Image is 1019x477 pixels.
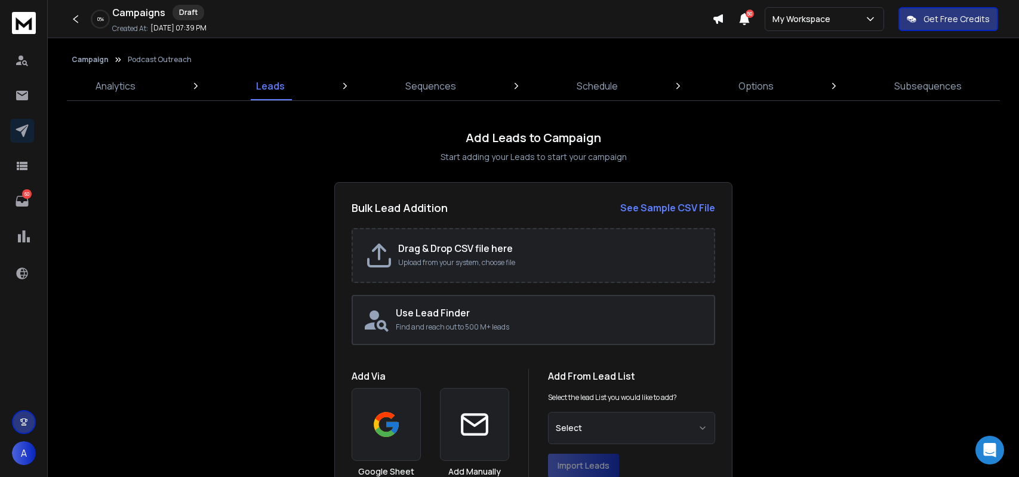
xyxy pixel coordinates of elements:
h2: Drag & Drop CSV file here [398,241,702,256]
h1: Add Leads to Campaign [466,130,601,146]
img: logo [12,12,36,34]
a: 60 [10,189,34,213]
h2: Use Lead Finder [396,306,704,320]
p: Podcast Outreach [128,55,192,64]
h2: Bulk Lead Addition [352,199,448,216]
p: Created At: [112,24,148,33]
button: A [12,441,36,465]
p: Subsequences [894,79,962,93]
p: Find and reach out to 500 M+ leads [396,322,704,332]
a: Sequences [398,72,463,100]
p: Schedule [577,79,618,93]
p: My Workspace [772,13,835,25]
p: Sequences [405,79,456,93]
p: Options [738,79,774,93]
div: Open Intercom Messenger [975,436,1004,464]
a: Leads [249,72,292,100]
a: Options [731,72,781,100]
p: Upload from your system, choose file [398,258,702,267]
span: Select [556,422,582,434]
h1: Add Via [352,369,509,383]
a: Schedule [569,72,625,100]
a: See Sample CSV File [620,201,715,215]
button: Get Free Credits [898,7,998,31]
p: Select the lead List you would like to add? [548,393,677,402]
a: Analytics [88,72,143,100]
p: Get Free Credits [923,13,990,25]
h1: Add From Lead List [548,369,715,383]
p: Analytics [96,79,136,93]
div: Draft [173,5,204,20]
p: Start adding your Leads to start your campaign [441,151,627,163]
p: 60 [22,189,32,199]
h1: Campaigns [112,5,165,20]
span: 50 [746,10,754,18]
p: 0 % [97,16,104,23]
p: Leads [256,79,285,93]
p: [DATE] 07:39 PM [150,23,207,33]
button: Campaign [72,55,109,64]
a: Subsequences [887,72,969,100]
strong: See Sample CSV File [620,201,715,214]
